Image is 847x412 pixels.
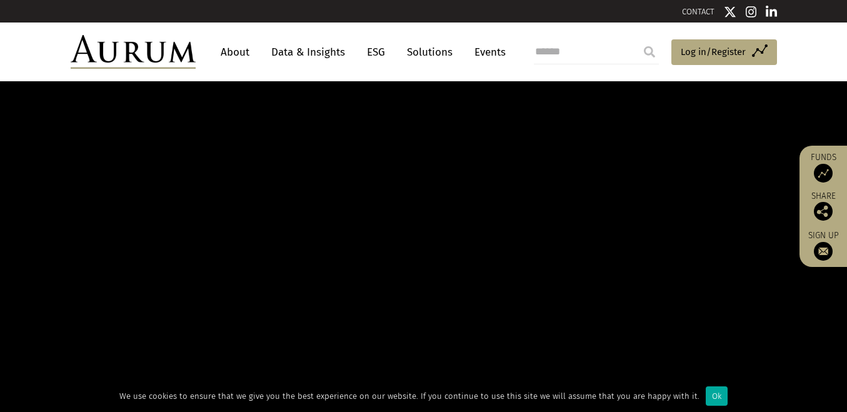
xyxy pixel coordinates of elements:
img: Linkedin icon [766,6,777,18]
a: ESG [361,41,391,64]
img: Twitter icon [724,6,736,18]
input: Submit [637,39,662,64]
a: About [214,41,256,64]
img: Share this post [814,202,833,221]
a: Solutions [401,41,459,64]
a: CONTACT [682,7,714,16]
img: Access Funds [814,164,833,183]
div: Share [806,192,841,221]
a: Events [468,41,506,64]
a: Data & Insights [265,41,351,64]
a: Log in/Register [671,39,777,66]
a: Funds [806,152,841,183]
a: Sign up [806,230,841,261]
span: Log in/Register [681,44,746,59]
img: Sign up to our newsletter [814,242,833,261]
div: Ok [706,386,728,406]
img: Aurum [71,35,196,69]
img: Instagram icon [746,6,757,18]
